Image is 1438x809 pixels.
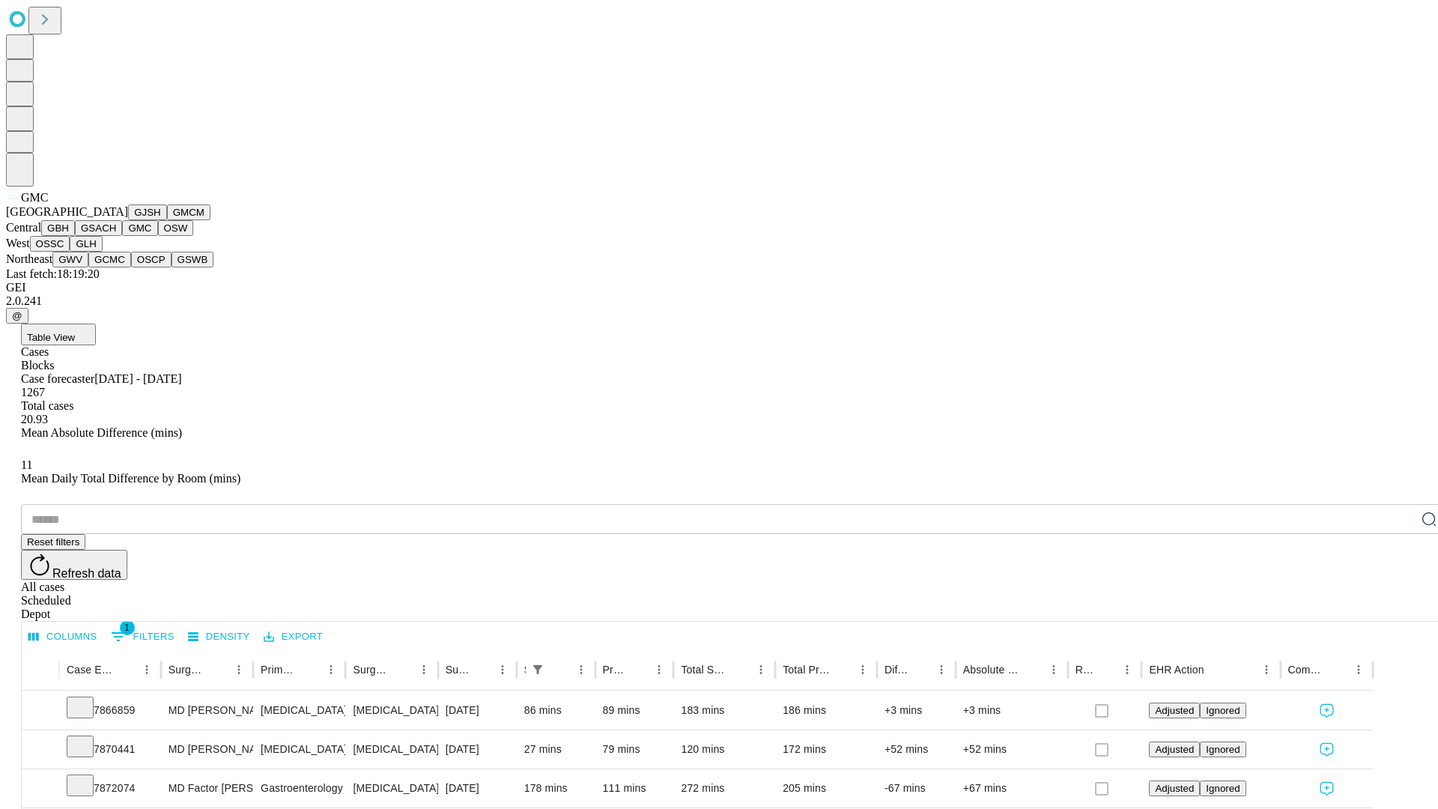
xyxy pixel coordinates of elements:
[41,220,75,236] button: GBH
[169,769,246,808] div: MD Factor [PERSON_NAME]
[1149,664,1204,676] div: EHR Action
[681,664,728,676] div: Total Scheduled Duration
[1206,744,1240,755] span: Ignored
[353,769,430,808] div: [MEDICAL_DATA]) DIAGNOSTIC
[136,659,157,680] button: Menu
[681,730,768,769] div: 120 mins
[6,205,128,218] span: [GEOGRAPHIC_DATA]
[21,324,96,345] button: Table View
[300,659,321,680] button: Sort
[94,372,181,385] span: [DATE] - [DATE]
[963,730,1061,769] div: +52 mins
[603,730,667,769] div: 79 mins
[603,664,627,676] div: Predicted In Room Duration
[963,691,1061,730] div: +3 mins
[1149,703,1200,718] button: Adjusted
[1155,705,1194,716] span: Adjusted
[524,664,526,676] div: Scheduled In Room Duration
[29,737,52,763] button: Expand
[27,332,75,343] span: Table View
[783,730,870,769] div: 172 mins
[681,769,768,808] div: 272 mins
[21,399,73,412] span: Total cases
[1256,659,1277,680] button: Menu
[353,730,430,769] div: [MEDICAL_DATA] SKIN [MEDICAL_DATA] AND MUSCLE
[6,308,28,324] button: @
[603,769,667,808] div: 111 mins
[446,664,470,676] div: Surgery Date
[107,625,178,649] button: Show filters
[831,659,852,680] button: Sort
[6,294,1432,308] div: 2.0.241
[75,220,122,236] button: GSACH
[21,458,32,471] span: 11
[21,550,127,580] button: Refresh data
[446,769,509,808] div: [DATE]
[1200,781,1246,796] button: Ignored
[128,204,167,220] button: GJSH
[571,659,592,680] button: Menu
[353,691,430,730] div: [MEDICAL_DATA] SKIN [MEDICAL_DATA] AND MUSCLE
[963,769,1061,808] div: +67 mins
[321,659,342,680] button: Menu
[261,730,338,769] div: [MEDICAL_DATA]
[885,730,948,769] div: +52 mins
[783,769,870,808] div: 205 mins
[1155,783,1194,794] span: Adjusted
[1043,659,1064,680] button: Menu
[910,659,931,680] button: Sort
[167,204,210,220] button: GMCM
[1155,744,1194,755] span: Adjusted
[1076,664,1095,676] div: Resolved in EHR
[1149,781,1200,796] button: Adjusted
[1288,664,1326,676] div: Comments
[492,659,513,680] button: Menu
[21,534,85,550] button: Reset filters
[52,252,88,267] button: GWV
[963,664,1021,676] div: Absolute Difference
[446,730,509,769] div: [DATE]
[88,252,131,267] button: GCMC
[446,691,509,730] div: [DATE]
[131,252,172,267] button: OSCP
[729,659,750,680] button: Sort
[885,691,948,730] div: +3 mins
[30,236,70,252] button: OSSC
[6,267,100,280] span: Last fetch: 18:19:20
[1206,705,1240,716] span: Ignored
[628,659,649,680] button: Sort
[21,191,48,204] span: GMC
[52,567,121,580] span: Refresh data
[6,237,30,249] span: West
[122,220,157,236] button: GMC
[67,691,154,730] div: 7866859
[852,659,873,680] button: Menu
[524,769,588,808] div: 178 mins
[524,730,588,769] div: 27 mins
[392,659,413,680] button: Sort
[1117,659,1138,680] button: Menu
[158,220,194,236] button: OSW
[6,281,1432,294] div: GEI
[603,691,667,730] div: 89 mins
[783,664,830,676] div: Total Predicted Duration
[1200,742,1246,757] button: Ignored
[1022,659,1043,680] button: Sort
[550,659,571,680] button: Sort
[169,691,246,730] div: MD [PERSON_NAME] [PERSON_NAME] Md
[228,659,249,680] button: Menu
[471,659,492,680] button: Sort
[1206,783,1240,794] span: Ignored
[1200,703,1246,718] button: Ignored
[1348,659,1369,680] button: Menu
[29,698,52,724] button: Expand
[413,659,434,680] button: Menu
[21,426,182,439] span: Mean Absolute Difference (mins)
[261,691,338,730] div: [MEDICAL_DATA]
[6,252,52,265] span: Northeast
[12,310,22,321] span: @
[260,625,327,649] button: Export
[29,776,52,802] button: Expand
[1149,742,1200,757] button: Adjusted
[1327,659,1348,680] button: Sort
